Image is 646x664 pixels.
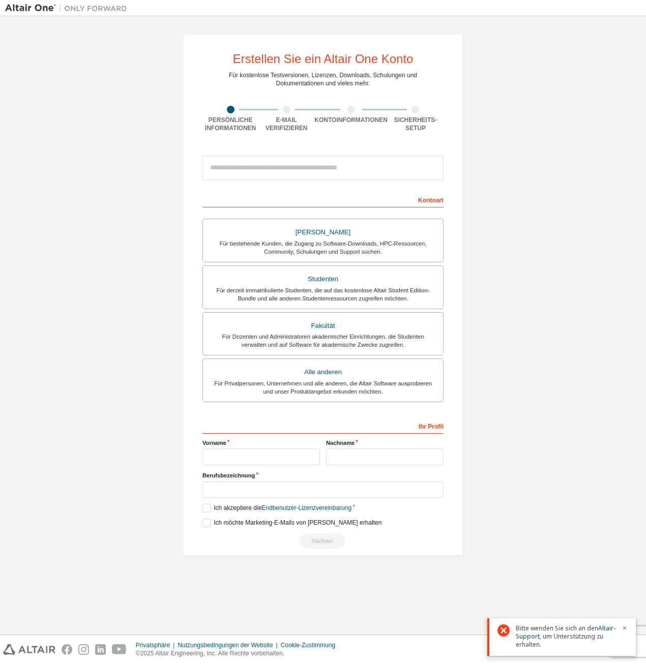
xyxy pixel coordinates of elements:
img: altair_logo.svg [3,644,55,655]
div: Nutzungsbedingungen der Website [178,641,280,649]
div: Für Dozenten und Administratoren akademischer Einrichtungen, die Studenten verwalten und auf Soft... [209,333,437,349]
div: E-Mail verifizieren [258,116,314,132]
label: Nachname [326,439,444,447]
div: Für kostenlose Testversionen, Lizenzen, Downloads, Schulungen und Dokumentationen und vieles mehr. [229,71,417,87]
img: Altair Eins [5,3,132,13]
div: Kontoart [202,191,444,207]
label: Berufsbezeichnung [202,471,444,479]
label: Vorname [202,439,320,447]
div: Fakultät [209,319,437,333]
div: Kontoinformationen [314,116,388,124]
div: Persönliche Informationen [202,116,258,132]
span: Bitte wenden Sie sich an den , um Unterstützung zu erhalten. [516,624,615,649]
a: Endbenutzer-Lizenzvereinbarung [261,504,351,511]
div: Alle anderen [209,365,437,379]
label: Ich möchte Marketing-E-Mails von [PERSON_NAME] erhalten [202,519,381,527]
div: Für bestehende Kunden, die Zugang zu Software-Downloads, HPC-Ressourcen, Community, Schulungen un... [209,239,437,256]
img: youtube.svg [112,644,127,655]
img: linkedin.svg [95,644,106,655]
div: Für Privatpersonen, Unternehmen und alle anderen, die Altair Software ausprobieren und unser Prod... [209,379,437,396]
div: [PERSON_NAME] [209,225,437,239]
div: Privatsphäre [136,641,178,649]
div: Studenten [209,272,437,286]
div: Für derzeit immatrikulierte Studenten, die auf das kostenlose Altair Student Edition-Bundle und a... [209,286,437,303]
label: Ich akzeptiere die [202,504,351,512]
div: Read and acccept EULA to continue [202,533,444,549]
img: facebook.svg [62,644,72,655]
font: 2025 Altair Engineering, Inc. Alle Rechte vorbehalten. [140,650,285,657]
a: Altair-Support [516,624,615,641]
p: © [136,649,341,658]
img: instagram.svg [78,644,89,655]
div: Cookie-Zustimmung [281,641,341,649]
div: Sicherheits-Setup [388,116,444,132]
div: Ihr Profil [202,417,444,434]
div: Erstellen Sie ein Altair One Konto [233,53,414,65]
